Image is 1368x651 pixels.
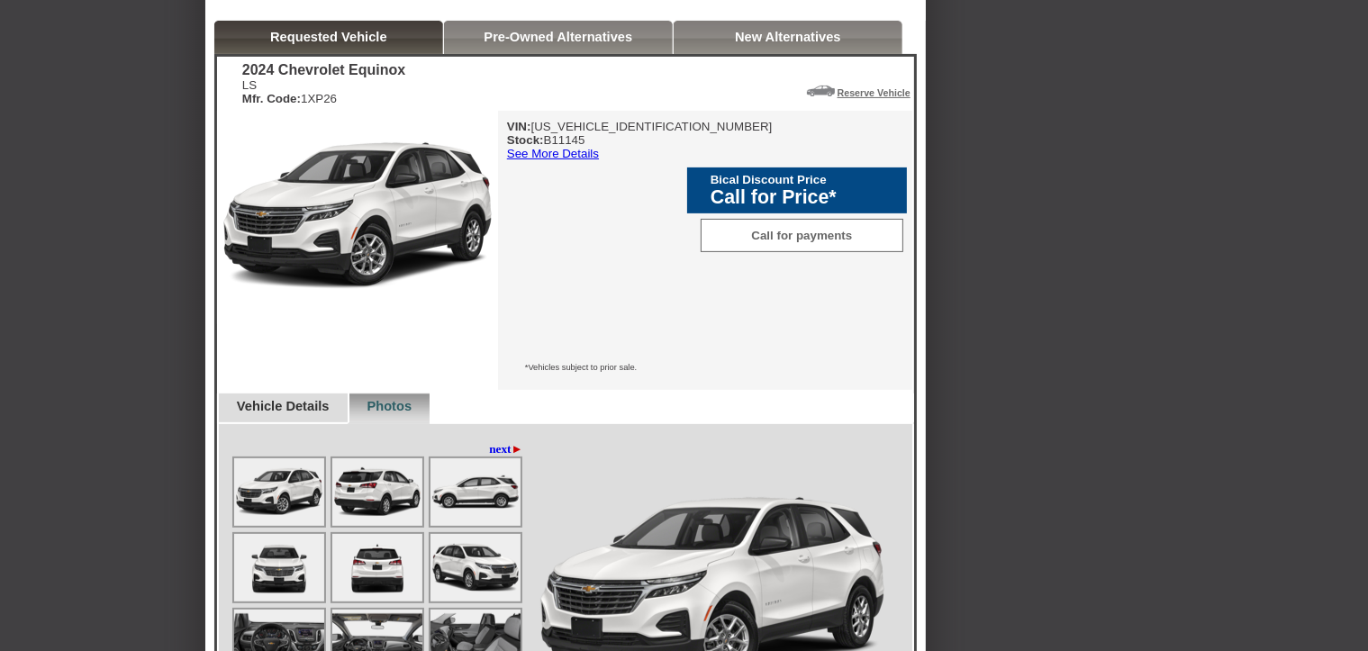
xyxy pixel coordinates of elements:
img: Image.aspx [430,534,521,601]
div: *Vehicles subject to prior sale. [498,349,912,390]
img: 2024 Chevrolet Equinox [217,111,498,321]
b: VIN: [507,120,531,133]
b: Mfr. Code: [242,92,301,105]
div: Call for payments [701,219,903,252]
div: 2024 Chevrolet Equinox [242,62,405,78]
img: Image.aspx [332,458,422,526]
a: Requested Vehicle [270,30,387,44]
img: Icon_ReserveVehicleCar.png [807,86,835,96]
img: Image.aspx [332,534,422,601]
div: Bical Discount Price [711,173,898,186]
div: LS 1XP26 [242,78,405,105]
div: Call for Price* [711,186,898,209]
a: Reserve Vehicle [838,87,910,98]
img: Image.aspx [234,534,324,601]
img: Image.aspx [234,458,324,526]
a: New Alternatives [735,30,841,44]
a: next► [489,442,523,457]
a: See More Details [507,147,599,160]
span: ► [512,442,523,456]
b: Stock: [507,133,544,147]
a: Vehicle Details [237,399,330,413]
div: [US_VEHICLE_IDENTIFICATION_NUMBER] B11145 [507,120,773,160]
img: Image.aspx [430,458,521,526]
a: Photos [367,399,412,413]
a: Pre-Owned Alternatives [484,30,632,44]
